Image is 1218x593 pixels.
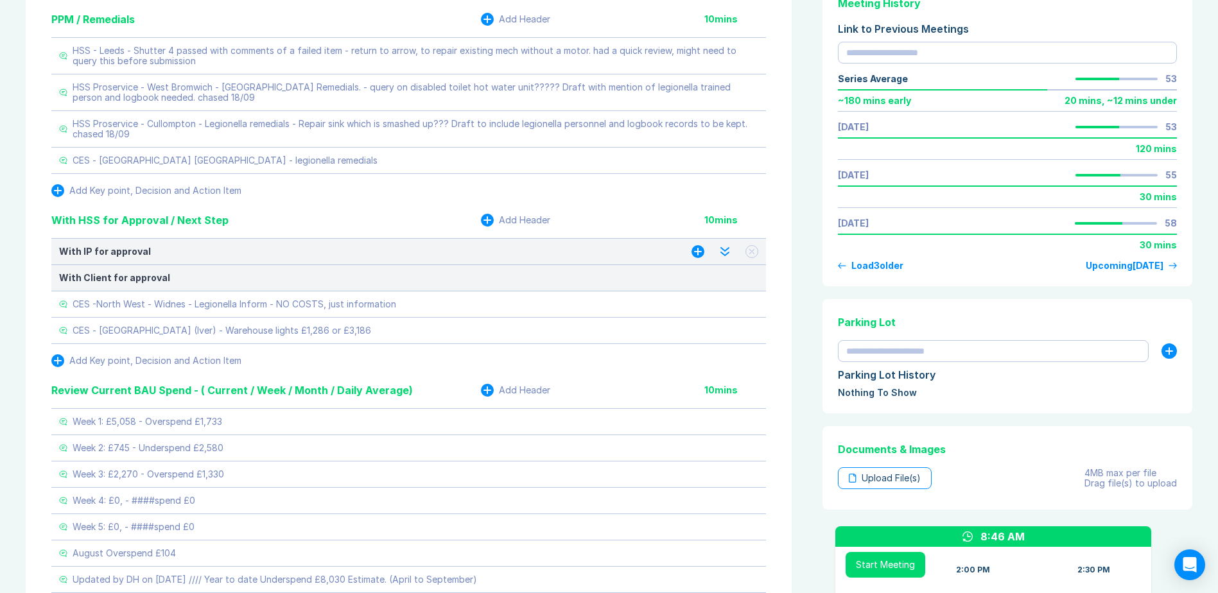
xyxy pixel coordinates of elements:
div: Week 5: £0, - ####spend £0 [73,522,195,532]
button: Add Header [481,13,550,26]
div: PPM / Remedials [51,12,135,27]
div: Add Key point, Decision and Action Item [69,185,241,196]
div: 55 [1165,170,1177,180]
a: Upcoming[DATE] [1086,261,1177,271]
div: HSS - Leeds - Shutter 4 passed with comments of a failed item - return to arrow, to repair existi... [73,46,758,66]
div: 20 mins , ~ 12 mins under [1065,96,1177,106]
div: Week 1: £5,058 - Overspend £1,733 [73,417,222,427]
div: August Overspend £104 [73,548,176,558]
div: 4MB max per file [1084,468,1177,478]
div: CES - [GEOGRAPHIC_DATA] (Iver) - Warehouse lights £1,286 or £3,186 [73,325,371,336]
div: Documents & Images [838,442,1177,457]
div: ~ 180 mins early [838,96,911,106]
div: With IP for approval [59,246,666,257]
a: [DATE] [838,218,869,228]
div: HSS Proservice - West Bromwich - [GEOGRAPHIC_DATA] Remedials. - query on disabled toilet hot wate... [73,82,758,103]
div: Add Header [499,385,550,395]
div: Parking Lot [838,314,1177,330]
div: Add Key point, Decision and Action Item [69,356,241,366]
div: Load 3 older [851,261,903,271]
div: Review Current BAU Spend - ( Current / Week / Month / Daily Average) [51,382,413,398]
div: 10 mins [704,14,766,24]
div: Add Header [499,14,550,24]
div: Week 4: £0, - ####spend £0 [73,495,195,506]
div: 58 [1165,218,1177,228]
div: With HSS for Approval / Next Step [51,212,229,228]
div: 10 mins [704,215,766,225]
div: Open Intercom Messenger [1174,549,1205,580]
div: Add Header [499,215,550,225]
a: [DATE] [838,122,869,132]
div: 2:30 PM [1077,565,1110,575]
button: Add Header [481,384,550,397]
div: Week 2: £745 - Underspend £2,580 [73,443,223,453]
div: 30 mins [1140,240,1177,250]
div: With Client for approval [59,273,758,283]
div: Upload File(s) [838,467,932,489]
button: Add Header [481,214,550,227]
div: 8:46 AM [980,529,1025,544]
div: CES -North West - Widnes - Legionella Inform - NO COSTS, just information [73,299,396,309]
button: Add Key point, Decision and Action Item [51,354,241,367]
div: Series Average [838,74,908,84]
div: Nothing To Show [838,388,1177,398]
div: Link to Previous Meetings [838,21,1177,37]
div: 30 mins [1140,192,1177,202]
div: Upcoming [DATE] [1086,261,1163,271]
div: 53 [1165,74,1177,84]
div: Updated by DH on [DATE] //// Year to date Underspend £8,030 Estimate. (April to September) [73,574,477,585]
div: Drag file(s) to upload [1084,478,1177,488]
button: Load3older [838,261,903,271]
div: 120 mins [1136,144,1177,154]
div: Week 3: £2,270 - Overspend £1,330 [73,469,224,479]
div: Parking Lot History [838,367,1177,382]
div: 2:00 PM [956,565,990,575]
button: Start Meeting [846,552,925,578]
a: [DATE] [838,170,869,180]
button: Add Key point, Decision and Action Item [51,184,241,197]
div: CES - [GEOGRAPHIC_DATA] [GEOGRAPHIC_DATA] - legionella remedials [73,155,378,166]
div: 10 mins [704,385,766,395]
div: HSS Proservice - Cullompton - Legionella remedials - Repair sink which is smashed up??? Draft to ... [73,119,758,139]
div: 53 [1165,122,1177,132]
